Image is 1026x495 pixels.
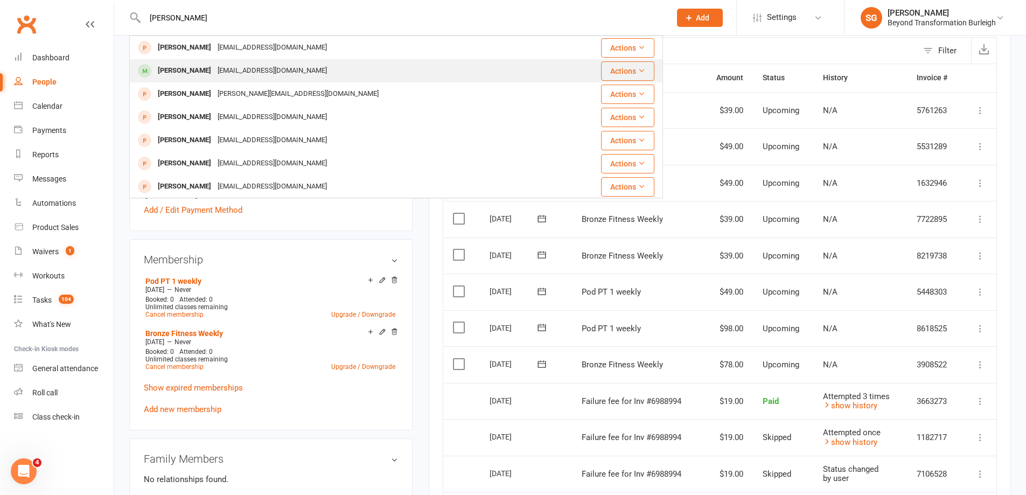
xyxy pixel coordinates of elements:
td: $19.00 [702,419,752,456]
div: — [143,338,398,346]
td: $39.00 [702,201,752,238]
div: Class check-in [32,413,80,421]
div: [PERSON_NAME] [155,133,214,148]
button: Filter [918,38,971,64]
td: $98.00 [702,310,752,347]
span: Add [696,13,709,22]
div: [PERSON_NAME] [155,63,214,79]
th: Amount [702,64,752,92]
div: [DATE] [490,355,539,372]
input: Search... [142,10,663,25]
div: Waivers [32,247,59,256]
span: Upcoming [763,251,799,261]
div: Messages [32,175,66,183]
a: Pod PT 1 weekly [145,277,201,285]
span: Booked: 0 [145,296,174,303]
a: People [14,70,114,94]
div: [EMAIL_ADDRESS][DOMAIN_NAME] [214,156,330,171]
td: 5761263 [907,92,961,129]
span: Skipped [763,469,791,479]
td: $49.00 [702,165,752,201]
span: Pod PT 1 weekly [582,324,641,333]
button: Actions [601,85,654,104]
iframe: Intercom live chat [11,458,37,484]
div: [PERSON_NAME] [155,40,214,55]
div: Calendar [32,102,62,110]
h3: Membership [144,254,398,266]
div: Automations [32,199,76,207]
td: $49.00 [702,128,752,165]
div: [DATE] [490,247,539,263]
div: [EMAIL_ADDRESS][DOMAIN_NAME] [214,133,330,148]
div: Dashboard [32,53,69,62]
div: [EMAIL_ADDRESS][DOMAIN_NAME] [214,179,330,194]
td: 8618525 [907,310,961,347]
span: N/A [823,360,837,369]
div: What's New [32,320,71,329]
div: [DATE] [490,465,539,482]
a: Roll call [14,381,114,405]
div: [PERSON_NAME] [155,179,214,194]
span: N/A [823,106,837,115]
div: Tasks [32,296,52,304]
div: [PERSON_NAME] [155,109,214,125]
div: Product Sales [32,223,79,232]
div: Reports [32,150,59,159]
span: Bronze Fitness Weekly [582,251,663,261]
a: Cancel membership [145,363,204,371]
td: $39.00 [702,238,752,274]
div: [DATE] [490,392,539,409]
a: Add / Edit Payment Method [144,204,242,217]
div: [EMAIL_ADDRESS][DOMAIN_NAME] [214,109,330,125]
span: Failure fee for Inv #6988994 [582,396,681,406]
button: Actions [601,154,654,173]
td: $78.00 [702,346,752,383]
span: Settings [767,5,797,30]
div: [DATE] [490,428,539,445]
h3: Family Members [144,453,398,465]
div: [DATE] [490,283,539,299]
span: [DATE] [145,286,164,294]
span: Bronze Fitness Weekly [582,360,663,369]
div: [EMAIL_ADDRESS][DOMAIN_NAME] [214,40,330,55]
div: Roll call [32,388,58,397]
th: History [813,64,907,92]
th: Invoice # [907,64,961,92]
p: No relationships found. [144,473,398,486]
span: Attended: 0 [179,348,213,355]
button: Actions [601,131,654,150]
td: $39.00 [702,92,752,129]
div: [PERSON_NAME][EMAIL_ADDRESS][DOMAIN_NAME] [214,86,382,102]
span: Unlimited classes remaining [145,303,228,311]
td: 7106528 [907,456,961,492]
td: $19.00 [702,456,752,492]
span: Attended: 0 [179,296,213,303]
span: Upcoming [763,360,799,369]
span: Never [175,286,191,294]
a: Dashboard [14,46,114,70]
div: People [32,78,57,86]
button: Actions [601,61,654,81]
div: General attendance [32,364,98,373]
th: Status [753,64,814,92]
td: 1182717 [907,419,961,456]
span: Attempted 3 times [823,392,890,401]
a: Calendar [14,94,114,118]
div: Beyond Transformation Burleigh [888,18,996,27]
button: Actions [601,108,654,127]
span: Upcoming [763,142,799,151]
span: N/A [823,251,837,261]
a: Add new membership [144,405,221,414]
a: Waivers 1 [14,240,114,264]
div: Filter [938,44,957,57]
span: Upcoming [763,324,799,333]
span: N/A [823,214,837,224]
div: [PERSON_NAME] [888,8,996,18]
input: Search by invoice number [443,38,918,64]
td: 3663273 [907,383,961,420]
a: Automations [14,191,114,215]
td: 5531289 [907,128,961,165]
div: Workouts [32,271,65,280]
span: Failure fee for Inv #6988994 [582,433,681,442]
span: N/A [823,178,837,188]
